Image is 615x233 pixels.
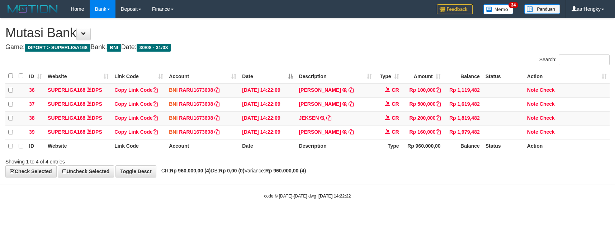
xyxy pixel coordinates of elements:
a: Note [527,87,538,93]
span: CR [392,115,399,121]
span: 34 [508,2,518,8]
th: Date [239,139,296,153]
div: Showing 1 to 4 of 4 entries [5,155,251,165]
th: Website: activate to sort column ascending [45,69,112,83]
th: Amount: activate to sort column ascending [402,69,444,83]
th: Link Code [112,139,166,153]
a: RARU1673608 [179,129,213,135]
th: Action [524,139,610,153]
a: Copy Link Code [114,115,158,121]
a: RARU1673608 [179,101,213,107]
a: Check Selected [5,165,57,177]
td: DPS [45,97,112,111]
td: Rp 1,119,482 [444,83,483,98]
th: Website [45,139,112,153]
span: BNI [169,115,178,121]
a: [PERSON_NAME] [299,129,341,135]
a: Copy Rp 100,000 to clipboard [436,87,441,93]
span: CR [392,101,399,107]
a: Copy Rp 160,000 to clipboard [436,129,441,135]
img: panduan.png [524,4,560,14]
a: Copy RARU1673608 to clipboard [214,129,219,135]
a: JEKSEN [299,115,319,121]
td: [DATE] 14:22:09 [239,97,296,111]
th: ID: activate to sort column ascending [26,69,45,83]
th: Status [483,139,524,153]
h1: Mutasi Bank [5,26,610,40]
input: Search: [559,54,610,65]
th: ID [26,139,45,153]
strong: Rp 960.000,00 (4) [170,168,211,173]
td: Rp 1,819,482 [444,111,483,125]
a: Copy Link Code [114,129,158,135]
td: [DATE] 14:22:09 [239,111,296,125]
span: CR [392,87,399,93]
span: BNI [107,44,121,52]
td: Rp 1,619,482 [444,97,483,111]
span: 39 [29,129,35,135]
strong: [DATE] 14:22:22 [318,194,351,199]
th: Rp 960.000,00 [402,139,444,153]
span: BNI [169,87,178,93]
small: code © [DATE]-[DATE] dwg | [264,194,351,199]
span: BNI [169,129,178,135]
a: SUPERLIGA168 [48,129,85,135]
a: SUPERLIGA168 [48,87,85,93]
img: Feedback.jpg [437,4,473,14]
span: 37 [29,101,35,107]
a: RARU1673608 [179,115,213,121]
a: Check [540,101,555,107]
a: SUPERLIGA168 [48,101,85,107]
th: Balance [444,69,483,83]
a: Check [540,87,555,93]
strong: Rp 0,00 (0) [219,168,245,173]
th: Description [296,139,374,153]
span: CR [392,129,399,135]
a: Copy RUDI KUSWANDI to clipboard [349,101,354,107]
a: Copy RARU1673608 to clipboard [214,101,219,107]
a: Copy Link Code [114,87,158,93]
a: Copy Link Code [114,101,158,107]
strong: Rp 960.000,00 (4) [265,168,306,173]
th: Account: activate to sort column ascending [166,69,239,83]
a: [PERSON_NAME] [299,87,341,93]
a: Copy JEKSEN to clipboard [326,115,331,121]
span: 38 [29,115,35,121]
img: Button%20Memo.svg [483,4,514,14]
th: Action: activate to sort column ascending [524,69,610,83]
td: Rp 100,000 [402,83,444,98]
a: Uncheck Selected [58,165,114,177]
a: Note [527,129,538,135]
a: RARU1673608 [179,87,213,93]
a: [PERSON_NAME] [299,101,341,107]
a: Copy RARU1673608 to clipboard [214,115,219,121]
a: Note [527,115,538,121]
a: Toggle Descr [115,165,156,177]
a: Copy NUR KUMALA DEWI to clipboard [349,129,354,135]
td: Rp 1,979,482 [444,125,483,139]
a: Copy Rp 200,000 to clipboard [436,115,441,121]
td: DPS [45,125,112,139]
img: MOTION_logo.png [5,4,60,14]
th: Type: activate to sort column ascending [375,69,402,83]
span: 30/08 - 31/08 [137,44,171,52]
th: Date: activate to sort column descending [239,69,296,83]
td: Rp 160,000 [402,125,444,139]
a: Copy RARU1673608 to clipboard [214,87,219,93]
th: Link Code: activate to sort column ascending [112,69,166,83]
td: [DATE] 14:22:09 [239,83,296,98]
th: Account [166,139,239,153]
td: Rp 200,000 [402,111,444,125]
span: BNI [169,101,178,107]
td: Rp 500,000 [402,97,444,111]
a: Note [527,101,538,107]
a: Copy Rp 500,000 to clipboard [436,101,441,107]
th: Balance [444,139,483,153]
a: Check [540,115,555,121]
td: [DATE] 14:22:09 [239,125,296,139]
span: CR: DB: Variance: [158,168,306,173]
th: Status [483,69,524,83]
a: SUPERLIGA168 [48,115,85,121]
label: Search: [539,54,610,65]
span: 36 [29,87,35,93]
